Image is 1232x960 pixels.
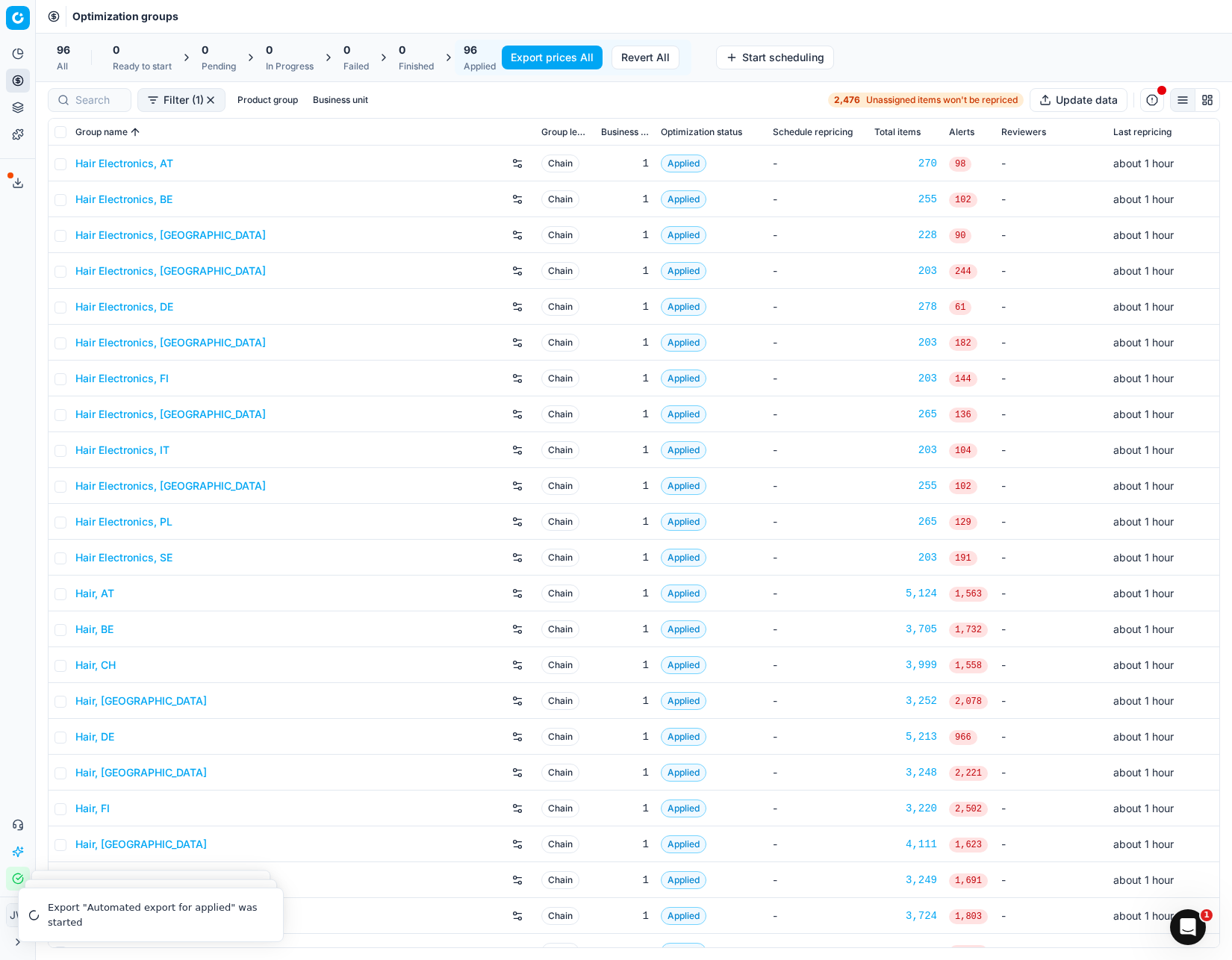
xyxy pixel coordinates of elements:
span: 136 [949,408,977,423]
span: Group level [541,126,589,138]
span: about 1 hour [1113,838,1174,850]
span: Applied [661,405,706,423]
div: 1 [601,586,649,601]
div: 1 [601,765,649,780]
span: JW [7,904,29,926]
a: Hair Electronics, BE [75,192,172,207]
td: - [995,432,1107,468]
div: Applied [464,60,496,72]
div: 3,249 [874,873,937,888]
td: - [767,862,868,898]
span: 61 [949,300,971,315]
span: Alerts [949,126,974,138]
span: about 1 hour [1113,766,1174,779]
a: 255 [874,192,937,207]
td: - [767,611,868,647]
span: Applied [661,620,706,638]
span: Chain [541,656,579,674]
td: - [767,289,868,325]
div: 3,724 [874,908,937,923]
span: about 1 hour [1113,694,1174,707]
div: 265 [874,514,937,529]
span: about 1 hour [1113,264,1174,277]
span: 2,502 [949,802,988,817]
span: 98 [949,157,971,172]
span: 244 [949,264,977,279]
div: 270 [874,156,937,171]
span: 2,078 [949,694,988,709]
strong: 2,476 [834,94,860,106]
span: about 1 hour [1113,479,1174,492]
td: - [995,611,1107,647]
td: - [767,755,868,791]
span: 144 [949,372,977,387]
span: Chain [541,800,579,817]
div: 4,111 [874,837,937,852]
div: 228 [874,228,937,243]
span: about 1 hour [1113,658,1174,671]
td: - [995,791,1107,826]
span: Applied [661,477,706,495]
td: - [767,540,868,576]
span: Applied [661,155,706,172]
a: 3,220 [874,801,937,816]
td: - [767,468,868,504]
span: 966 [949,730,977,745]
span: Chain [541,764,579,782]
button: Update data [1030,88,1127,112]
a: 3,705 [874,622,937,637]
div: 1 [601,622,649,637]
span: Applied [661,298,706,316]
span: Optimization status [661,126,742,138]
span: Chain [541,477,579,495]
div: 3,999 [874,658,937,673]
div: 1 [601,228,649,243]
td: - [995,217,1107,253]
td: - [995,826,1107,862]
span: Applied [661,835,706,853]
span: 1 [1201,909,1213,921]
span: about 1 hour [1113,300,1174,313]
td: - [995,755,1107,791]
span: Chain [541,620,579,638]
span: Chain [541,441,579,459]
a: 203 [874,264,937,278]
td: - [995,468,1107,504]
a: Hair, PL [75,944,113,959]
a: Hair Electronics, FI [75,371,169,386]
div: 1 [601,908,649,923]
a: 203 [874,550,937,565]
span: about 1 hour [1113,515,1174,528]
span: 0 [266,43,273,57]
div: 1 [601,514,649,529]
a: 203 [874,335,937,350]
span: Applied [661,513,706,531]
div: 1 [601,371,649,386]
span: 1,803 [949,909,988,924]
td: - [995,576,1107,611]
span: Applied [661,871,706,889]
div: 203 [874,371,937,386]
button: Filter (1) [137,88,225,112]
span: 104 [949,443,977,458]
td: - [767,791,868,826]
td: - [995,898,1107,934]
span: Chain [541,728,579,746]
td: - [767,504,868,540]
div: 1 [601,658,649,673]
span: 2,221 [949,766,988,781]
button: Revert All [612,46,679,69]
div: 255 [874,479,937,493]
div: 1 [601,443,649,458]
a: Hair Electronics, [GEOGRAPHIC_DATA] [75,479,266,493]
span: 102 [949,193,977,208]
span: about 1 hour [1113,873,1174,886]
a: Hair Electronics, AT [75,156,173,171]
span: Applied [661,764,706,782]
span: about 1 hour [1113,157,1174,169]
span: 96 [464,43,477,57]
